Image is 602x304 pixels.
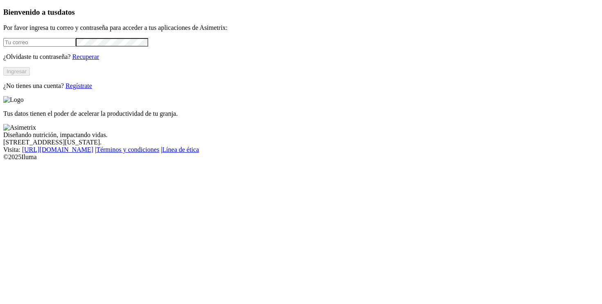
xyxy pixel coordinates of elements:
[162,146,199,153] a: Línea de ética
[3,153,599,161] div: © 2025 Iluma
[96,146,159,153] a: Términos y condiciones
[3,38,76,47] input: Tu correo
[72,53,99,60] a: Recuperar
[3,131,599,139] div: Diseñando nutrición, impactando vidas.
[3,8,599,17] h3: Bienvenido a tus
[3,24,599,32] p: Por favor ingresa tu correo y contraseña para acceder a tus aplicaciones de Asimetrix:
[3,124,36,131] img: Asimetrix
[66,82,92,89] a: Regístrate
[22,146,93,153] a: [URL][DOMAIN_NAME]
[3,53,599,61] p: ¿Olvidaste tu contraseña?
[57,8,75,16] span: datos
[3,67,30,76] button: Ingresar
[3,82,599,90] p: ¿No tienes una cuenta?
[3,146,599,153] div: Visita : | |
[3,139,599,146] div: [STREET_ADDRESS][US_STATE].
[3,110,599,117] p: Tus datos tienen el poder de acelerar la productividad de tu granja.
[3,96,24,104] img: Logo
